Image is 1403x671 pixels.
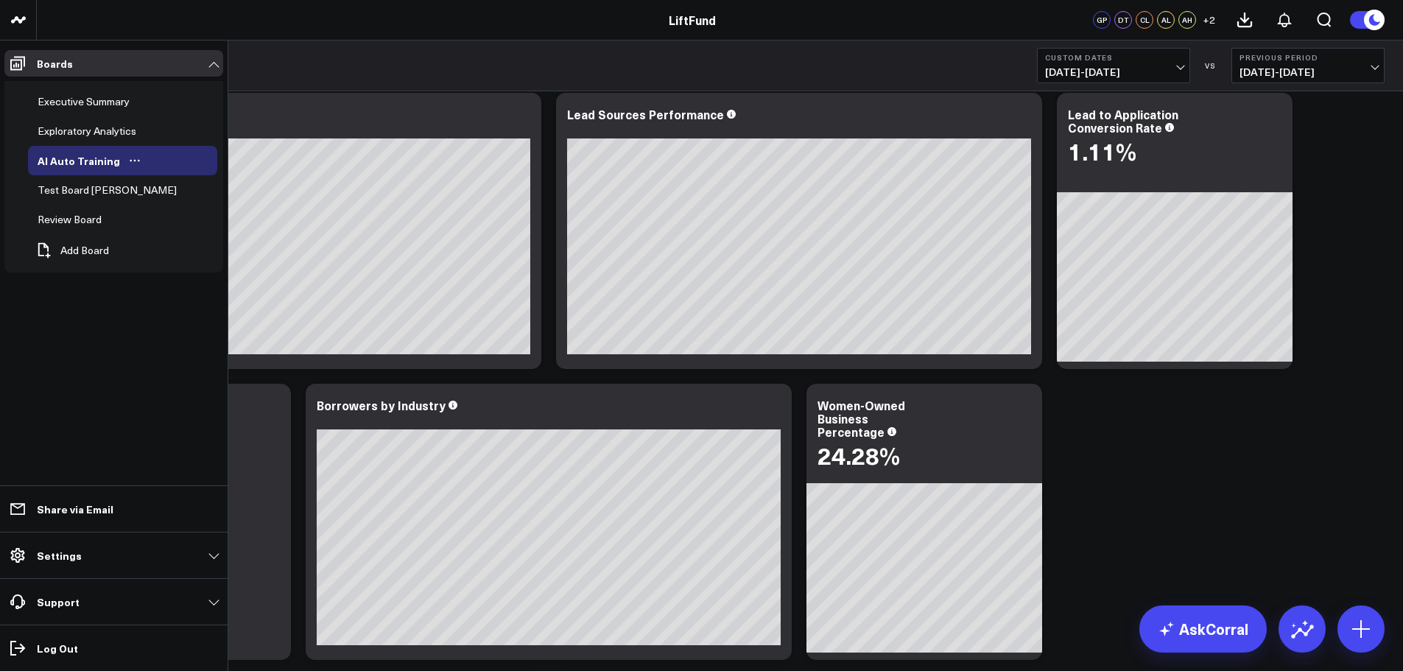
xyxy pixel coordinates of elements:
div: CL [1136,11,1153,29]
div: 1.11% [1068,138,1136,164]
div: AH [1178,11,1196,29]
p: Log Out [37,642,78,654]
div: Lead Sources Performance [567,106,724,122]
a: AI Auto TrainingOpen board menu [28,146,152,175]
div: AI Auto Training [34,152,124,169]
span: Add Board [60,245,109,256]
div: Borrowers by Industry [317,397,446,413]
div: VS [1198,61,1224,70]
div: Executive Summary [34,93,133,110]
div: 24.28% [817,442,900,468]
b: Previous Period [1240,53,1376,62]
div: Lead to Application Conversion Rate [1068,106,1178,136]
p: Share via Email [37,503,113,515]
a: Executive SummaryOpen board menu [28,87,161,116]
b: Custom Dates [1045,53,1182,62]
div: DT [1114,11,1132,29]
p: Boards [37,57,73,69]
div: Test Board [PERSON_NAME] [34,181,180,199]
a: AskCorral [1139,605,1267,653]
span: [DATE] - [DATE] [1240,66,1376,78]
a: Test Board [PERSON_NAME]Open board menu [28,175,208,205]
div: Review Board [34,211,105,228]
button: Previous Period[DATE]-[DATE] [1231,48,1385,83]
button: Custom Dates[DATE]-[DATE] [1037,48,1190,83]
div: GP [1093,11,1111,29]
span: [DATE] - [DATE] [1045,66,1182,78]
p: Settings [37,549,82,561]
button: +2 [1200,11,1217,29]
span: + 2 [1203,15,1215,25]
a: Review BoardOpen board menu [28,205,133,234]
p: Support [37,596,80,608]
div: AL [1157,11,1175,29]
div: Women-Owned Business Percentage [817,397,905,440]
a: Log Out [4,635,223,661]
a: LiftFund [669,12,716,28]
button: Open board menu [124,155,146,166]
div: Exploratory Analytics [34,122,140,140]
button: Add Board [28,234,116,267]
a: Exploratory AnalyticsOpen board menu [28,116,168,146]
